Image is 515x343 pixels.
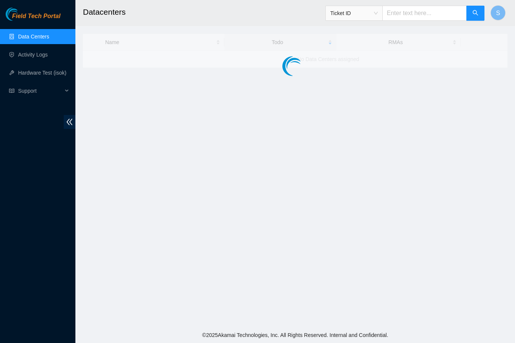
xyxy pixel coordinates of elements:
[12,13,60,20] span: Field Tech Portal
[490,5,506,20] button: S
[466,6,484,21] button: search
[75,327,515,343] footer: © 2025 Akamai Technologies, Inc. All Rights Reserved. Internal and Confidential.
[472,10,478,17] span: search
[330,8,378,19] span: Ticket ID
[6,14,60,23] a: Akamai TechnologiesField Tech Portal
[6,8,38,21] img: Akamai Technologies
[9,88,14,93] span: read
[18,34,49,40] a: Data Centers
[382,6,467,21] input: Enter text here...
[18,52,48,58] a: Activity Logs
[496,8,500,18] span: S
[18,83,63,98] span: Support
[64,115,75,129] span: double-left
[18,70,66,76] a: Hardware Test (isok)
